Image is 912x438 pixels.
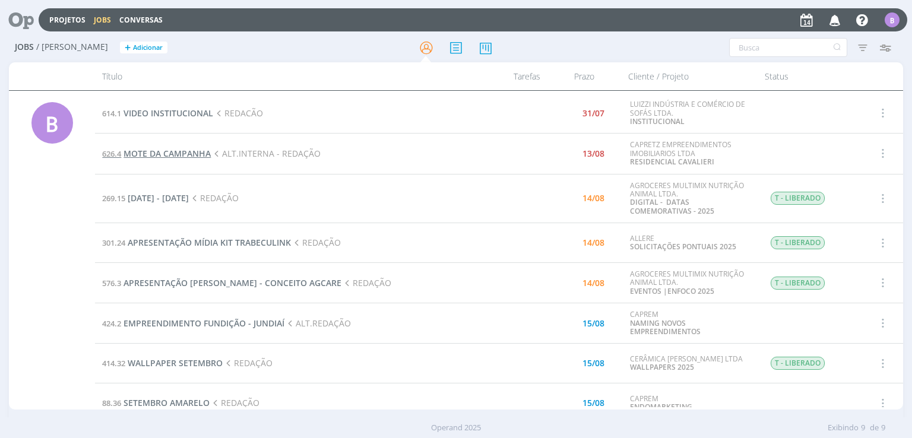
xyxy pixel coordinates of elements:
div: 15/08 [582,319,604,328]
div: AGROCERES MULTIMIX NUTRIÇÃO ANIMAL LTDA. [630,182,752,216]
span: REDAÇÃO [223,357,272,369]
a: Jobs [94,15,111,25]
span: 414.32 [102,358,125,369]
a: WALLPAPERS 2025 [630,362,694,372]
span: Adicionar [133,44,163,52]
div: 15/08 [582,399,604,407]
span: VIDEO INSTITUCIONAL [123,107,213,119]
a: NAMING NOVOS EMPREENDIMENTOS [630,318,701,337]
button: Conversas [116,15,166,25]
span: 269.15 [102,193,125,204]
a: 88.36SETEMBRO AMARELO [102,397,210,408]
a: 414.32WALLPAPER SETEMBRO [102,357,223,369]
input: Busca [729,38,847,57]
span: EMPREENDIMENTO FUNDIÇÃO - JUNDIAÍ [123,318,284,329]
a: ENDOMARKETING [630,402,692,412]
div: CAPREM [630,395,752,412]
span: MOTE DA CAMPANHA [123,148,211,159]
span: APRESENTAÇÃO [PERSON_NAME] - CONCEITO AGCARE [123,277,341,288]
span: de [870,422,879,434]
a: EVENTOS |ENFOCO 2025 [630,286,714,296]
div: CAPREM [630,310,752,336]
div: 14/08 [582,279,604,287]
span: 614.1 [102,108,121,119]
span: Exibindo [828,422,859,434]
span: T - LIBERADO [771,236,825,249]
span: 626.4 [102,148,121,159]
span: 576.3 [102,278,121,288]
span: REDAÇÃO [341,277,391,288]
span: 424.2 [102,318,121,329]
span: T - LIBERADO [771,357,825,370]
button: Projetos [46,15,89,25]
a: INSTITUCIONAL [630,116,685,126]
div: 31/07 [582,109,604,118]
div: 14/08 [582,239,604,247]
span: T - LIBERADO [771,192,825,205]
a: 626.4MOTE DA CAMPANHA [102,148,211,159]
span: 9 [881,422,885,434]
span: 9 [861,422,865,434]
span: T - LIBERADO [771,277,825,290]
span: REDAÇÃO [291,237,340,248]
span: REDACÃO [213,107,262,119]
div: 13/08 [582,150,604,158]
a: RESIDENCIAL CAVALIERI [630,157,714,167]
span: REDAÇÃO [189,192,238,204]
button: +Adicionar [120,42,167,54]
div: Título [95,62,476,90]
div: Cliente / Projeto [621,62,758,90]
span: / [PERSON_NAME] [36,42,108,52]
span: 301.24 [102,237,125,248]
span: WALLPAPER SETEMBRO [128,357,223,369]
span: [DATE] - [DATE] [128,192,189,204]
div: B [31,102,73,144]
span: 88.36 [102,398,121,408]
div: CERÂMICA [PERSON_NAME] LTDA [630,355,752,372]
button: B [884,9,900,30]
a: 576.3APRESENTAÇÃO [PERSON_NAME] - CONCEITO AGCARE [102,277,341,288]
div: B [885,12,900,27]
a: SOLICITAÇÕES PONTUAIS 2025 [630,242,736,252]
div: AGROCERES MULTIMIX NUTRIÇÃO ANIMAL LTDA. [630,270,752,296]
span: SETEMBRO AMARELO [123,397,210,408]
div: LUIZZI INDÚSTRIA E COMÉRCIO DE SOFÁS LTDA. [630,100,752,126]
span: REDAÇÃO [210,397,259,408]
span: Jobs [15,42,34,52]
span: + [125,42,131,54]
a: DIGITAL - DATAS COMEMORATIVAS - 2025 [630,197,714,215]
a: 424.2EMPREENDIMENTO FUNDIÇÃO - JUNDIAÍ [102,318,284,329]
div: Tarefas [476,62,547,90]
a: 269.15[DATE] - [DATE] [102,192,189,204]
button: Jobs [90,15,115,25]
div: 14/08 [582,194,604,202]
a: 614.1VIDEO INSTITUCIONAL [102,107,213,119]
a: Conversas [119,15,163,25]
a: Projetos [49,15,85,25]
div: ALLERE [630,234,752,252]
span: ALT.INTERNA - REDAÇÃO [211,148,320,159]
div: Prazo [547,62,621,90]
span: ALT.REDAÇÃO [284,318,350,329]
span: APRESENTAÇÃO MÍDIA KIT TRABECULINK [128,237,291,248]
div: Status [758,62,859,90]
div: CAPRETZ EMPREENDIMENTOS IMOBILIARIOS LTDA [630,141,752,166]
a: 301.24APRESENTAÇÃO MÍDIA KIT TRABECULINK [102,237,291,248]
div: 15/08 [582,359,604,367]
